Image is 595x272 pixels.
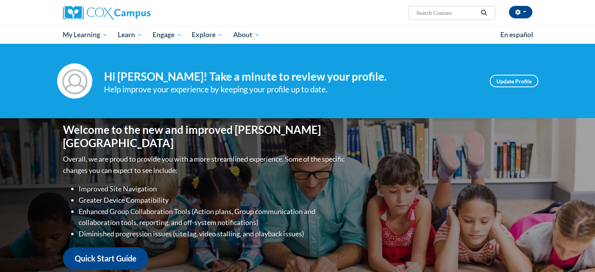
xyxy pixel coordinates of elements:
[63,6,151,20] img: Cox Campus
[63,247,148,270] a: Quick Start Guide
[79,206,347,229] li: Enhanced Group Collaboration Tools (Action plans, Group communication and collaboration tools, re...
[153,30,182,40] span: Engage
[192,30,223,40] span: Explore
[500,31,533,39] span: En español
[51,26,544,44] div: Main menu
[478,8,490,18] button: Search
[63,30,108,40] span: My Learning
[415,8,478,18] input: Search Courses
[104,83,478,96] div: Help improve your experience by keeping your profile up to date.
[58,26,113,44] a: My Learning
[79,195,347,206] li: Greater Device Compatibility
[495,27,538,43] a: En español
[79,183,347,195] li: Improved Site Navigation
[118,30,142,40] span: Learn
[63,6,212,20] a: Cox Campus
[509,6,532,18] button: Account Settings
[79,228,347,240] li: Diminished progression issues (site lag, video stalling, and playback issues)
[147,26,187,44] a: Engage
[233,30,260,40] span: About
[490,75,538,87] a: Update Profile
[564,241,589,266] iframe: Button to launch messaging window
[113,26,147,44] a: Learn
[63,123,347,150] h1: Welcome to the new and improved [PERSON_NAME][GEOGRAPHIC_DATA]
[63,153,347,176] p: Overall, we are proud to provide you with a more streamlined experience. Some of the specific cha...
[187,26,228,44] a: Explore
[104,70,478,83] h4: Hi [PERSON_NAME]! Take a minute to review your profile.
[228,26,265,44] a: About
[57,63,92,99] img: Profile Image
